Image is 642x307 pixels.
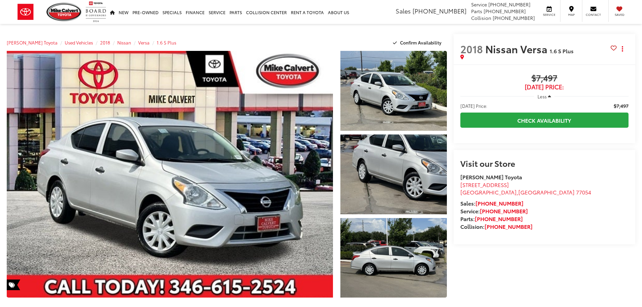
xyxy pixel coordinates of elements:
span: $7,497 [614,102,629,109]
span: Contact [586,12,601,17]
strong: Collision: [460,222,532,230]
img: Mike Calvert Toyota [47,3,82,21]
a: [STREET_ADDRESS] [GEOGRAPHIC_DATA],[GEOGRAPHIC_DATA] 77054 [460,181,591,196]
strong: Parts: [460,215,523,222]
span: 2018 [460,41,483,56]
span: [PHONE_NUMBER] [488,1,530,8]
h2: Visit our Store [460,159,629,167]
span: [PHONE_NUMBER] [484,8,526,14]
strong: [PERSON_NAME] Toyota [460,173,522,181]
span: Parts [471,8,482,14]
span: Sales [396,6,411,15]
span: Service [471,1,487,8]
span: Less [538,93,547,99]
a: [PERSON_NAME] Toyota [7,39,58,45]
span: [GEOGRAPHIC_DATA] [460,188,517,196]
a: Nissan [117,39,131,45]
button: Actions [617,43,629,55]
a: Versa [138,39,150,45]
img: 2018 Nissan Versa 1.6 S Plus [339,133,448,215]
a: Expand Photo 1 [340,51,447,131]
span: [PHONE_NUMBER] [493,14,535,21]
span: [PHONE_NUMBER] [412,6,466,15]
a: Used Vehicles [65,39,93,45]
span: Special [7,279,20,290]
a: [PHONE_NUMBER] [476,199,523,207]
span: Collision [471,14,491,21]
button: Less [534,90,554,102]
span: $7,497 [460,73,629,84]
span: [STREET_ADDRESS] [460,181,509,188]
img: 2018 Nissan Versa 1.6 S Plus [3,50,336,299]
span: Map [564,12,579,17]
a: Check Availability [460,113,629,128]
a: Expand Photo 2 [340,134,447,214]
a: 1.6 S Plus [157,39,176,45]
strong: Sales: [460,199,523,207]
strong: Service: [460,207,528,215]
a: Expand Photo 3 [340,218,447,298]
a: [PHONE_NUMBER] [475,215,523,222]
span: dropdown dots [622,46,623,52]
img: 2018 Nissan Versa 1.6 S Plus [339,50,448,131]
span: Service [542,12,557,17]
span: [DATE] Price: [460,102,487,109]
span: 1.6 S Plus [550,47,574,55]
a: [PHONE_NUMBER] [480,207,528,215]
img: 2018 Nissan Versa 1.6 S Plus [339,217,448,299]
span: Saved [612,12,627,17]
span: , [460,188,591,196]
span: 77054 [576,188,591,196]
button: Confirm Availability [389,37,447,49]
a: Expand Photo 0 [7,51,333,298]
span: Nissan Versa [485,41,550,56]
span: [GEOGRAPHIC_DATA] [518,188,575,196]
a: 2018 [100,39,110,45]
span: [DATE] Price: [460,84,629,90]
a: [PHONE_NUMBER] [485,222,532,230]
span: Confirm Availability [400,39,441,45]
